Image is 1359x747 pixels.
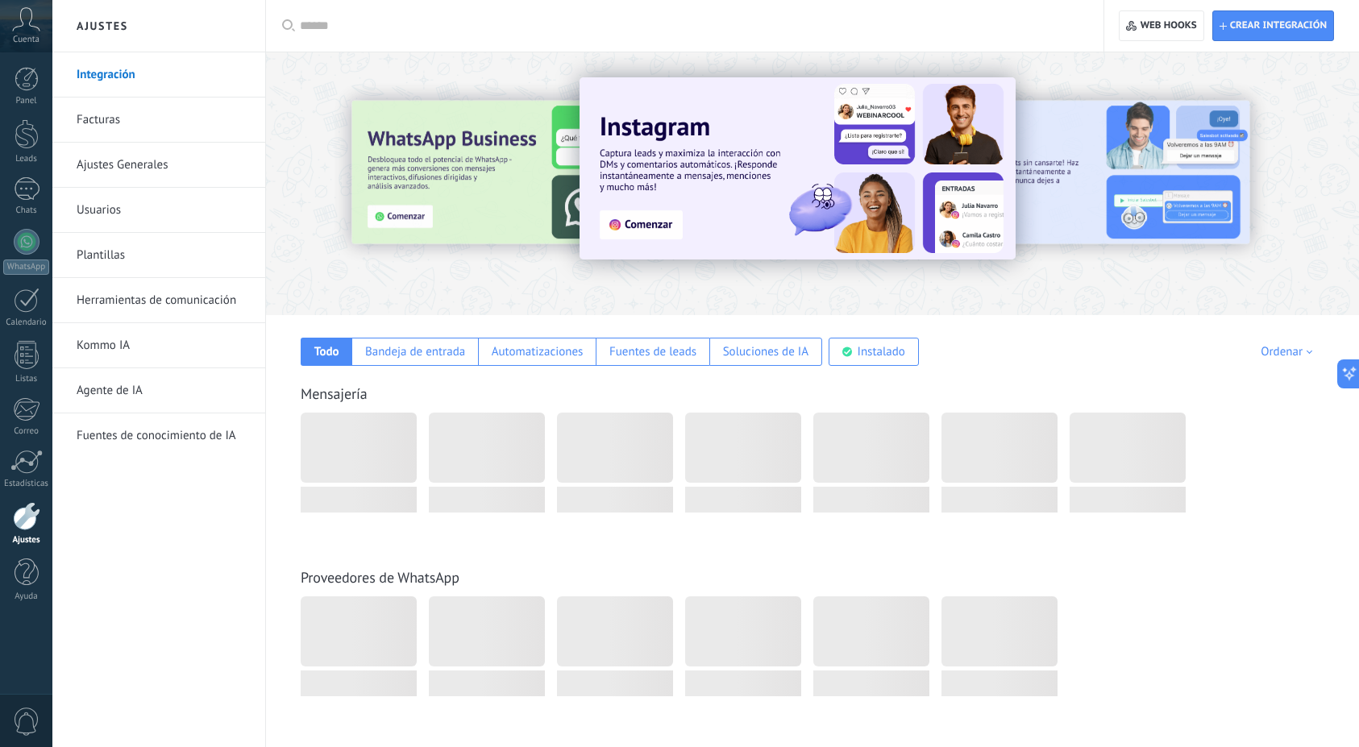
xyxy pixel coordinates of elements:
[52,233,265,278] li: Plantillas
[77,368,249,413] a: Agente de IA
[13,35,39,45] span: Cuenta
[77,278,249,323] a: Herramientas de comunicación
[1212,10,1334,41] button: Crear integración
[52,323,265,368] li: Kommo IA
[301,384,368,403] a: Mensajería
[609,344,696,359] div: Fuentes de leads
[77,143,249,188] a: Ajustes Generales
[1261,344,1318,359] div: Ordenar
[492,344,584,359] div: Automatizaciones
[77,413,249,459] a: Fuentes de conocimiento de IA
[3,259,49,275] div: WhatsApp
[3,591,50,602] div: Ayuda
[3,205,50,216] div: Chats
[52,413,265,458] li: Fuentes de conocimiento de IA
[3,426,50,437] div: Correo
[1230,19,1327,32] span: Crear integración
[301,568,459,587] a: Proveedores de WhatsApp
[52,143,265,188] li: Ajustes Generales
[1141,19,1197,32] span: Web hooks
[52,52,265,98] li: Integración
[3,154,50,164] div: Leads
[907,101,1250,244] img: Slide 2
[3,317,50,328] div: Calendario
[52,188,265,233] li: Usuarios
[3,96,50,106] div: Panel
[77,98,249,143] a: Facturas
[1119,10,1203,41] button: Web hooks
[580,77,1016,259] img: Slide 1
[77,52,249,98] a: Integración
[77,188,249,233] a: Usuarios
[3,374,50,384] div: Listas
[77,323,249,368] a: Kommo IA
[858,344,905,359] div: Instalado
[723,344,808,359] div: Soluciones de IA
[52,278,265,323] li: Herramientas de comunicación
[3,535,50,546] div: Ajustes
[365,344,465,359] div: Bandeja de entrada
[52,98,265,143] li: Facturas
[351,101,695,244] img: Slide 3
[77,233,249,278] a: Plantillas
[52,368,265,413] li: Agente de IA
[3,479,50,489] div: Estadísticas
[314,344,339,359] div: Todo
